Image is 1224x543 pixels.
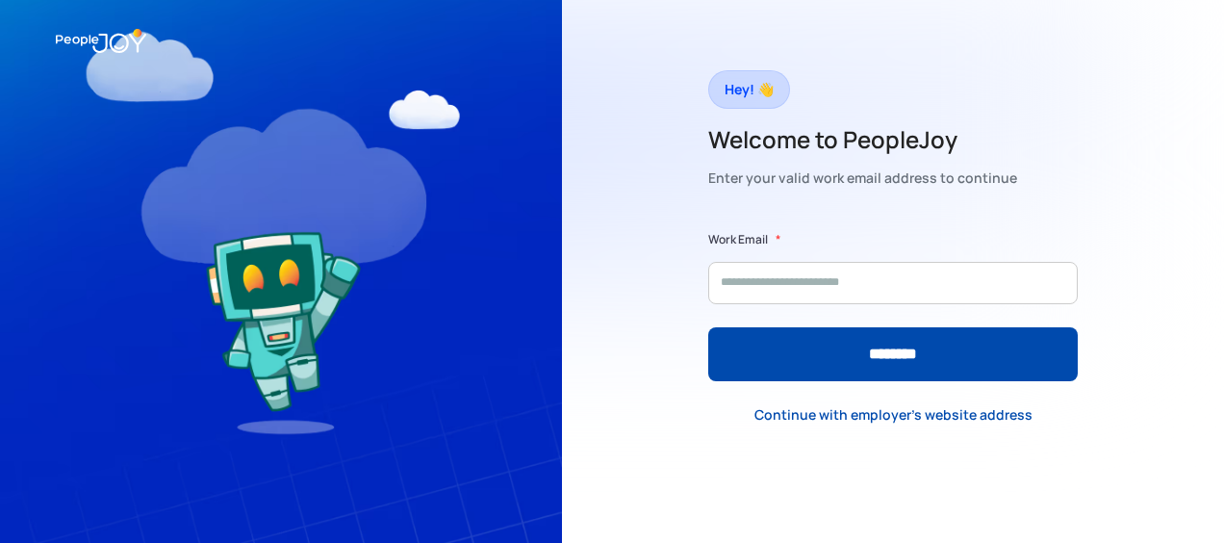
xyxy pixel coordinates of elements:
[708,165,1017,192] div: Enter your valid work email address to continue
[754,405,1033,425] div: Continue with employer's website address
[739,396,1048,435] a: Continue with employer's website address
[725,76,774,103] div: Hey! 👋
[708,124,1017,155] h2: Welcome to PeopleJoy
[708,230,768,249] label: Work Email
[708,230,1078,381] form: Form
